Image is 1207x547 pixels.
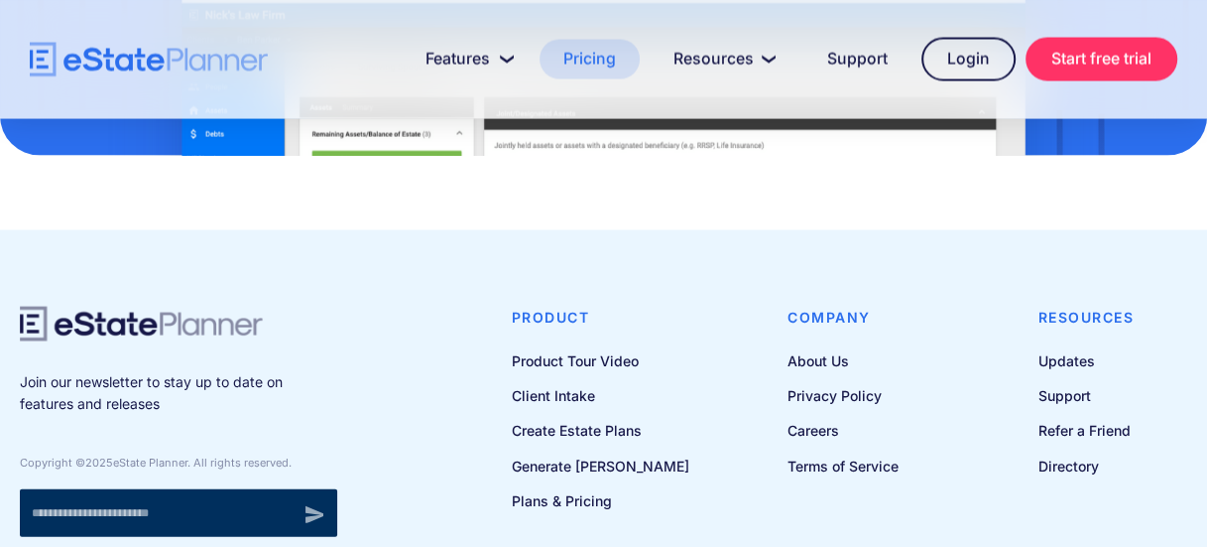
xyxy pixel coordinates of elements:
[787,307,899,329] h4: Company
[787,418,899,443] a: Careers
[1026,38,1177,81] a: Start free trial
[20,489,337,537] form: Newsletter signup
[921,38,1016,81] a: Login
[20,456,337,470] div: Copyright © eState Planner. All rights reserved.
[402,40,530,79] a: Features
[787,454,899,479] a: Terms of Service
[512,383,689,408] a: Client Intake
[20,371,337,416] p: Join our newsletter to stay up to date on features and releases
[1037,383,1134,408] a: Support
[787,348,899,373] a: About Us
[85,456,113,470] span: 2025
[1037,454,1134,479] a: Directory
[540,40,640,79] a: Pricing
[512,307,689,329] h4: Product
[1037,307,1134,329] h4: Resources
[1037,418,1134,443] a: Refer a Friend
[650,40,793,79] a: Resources
[512,348,689,373] a: Product Tour Video
[803,40,911,79] a: Support
[1037,348,1134,373] a: Updates
[512,454,689,479] a: Generate [PERSON_NAME]
[512,488,689,513] a: Plans & Pricing
[787,383,899,408] a: Privacy Policy
[30,43,268,77] a: home
[512,418,689,443] a: Create Estate Plans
